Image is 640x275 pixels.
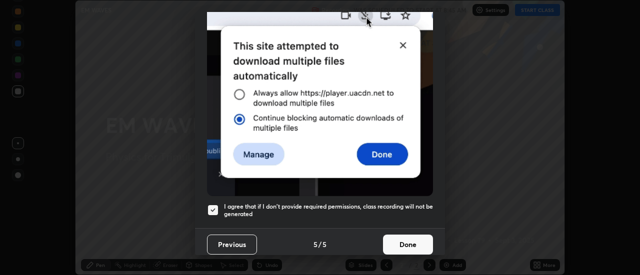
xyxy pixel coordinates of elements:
h5: I agree that if I don't provide required permissions, class recording will not be generated [224,203,433,218]
button: Previous [207,235,257,255]
button: Done [383,235,433,255]
h4: 5 [322,239,326,250]
h4: / [318,239,321,250]
h4: 5 [313,239,317,250]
